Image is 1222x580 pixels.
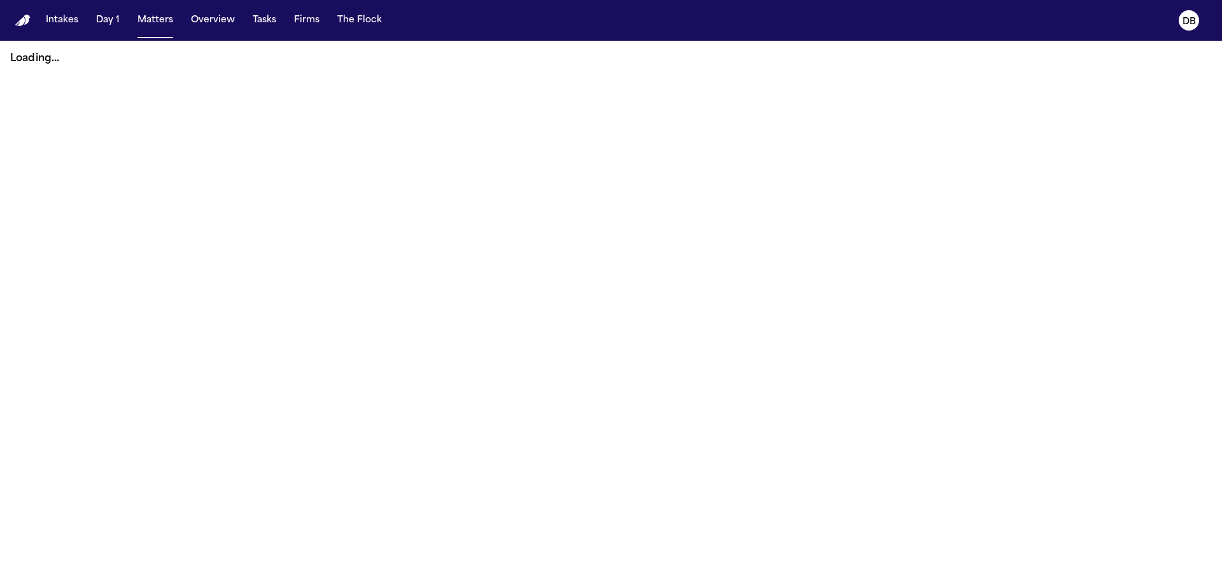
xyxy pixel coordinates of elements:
button: Day 1 [91,9,125,32]
button: Tasks [248,9,281,32]
button: Matters [132,9,178,32]
button: Overview [186,9,240,32]
a: Home [15,15,31,27]
button: Firms [289,9,325,32]
button: Intakes [41,9,83,32]
p: Loading... [10,51,1212,66]
img: Finch Logo [15,15,31,27]
button: The Flock [332,9,387,32]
